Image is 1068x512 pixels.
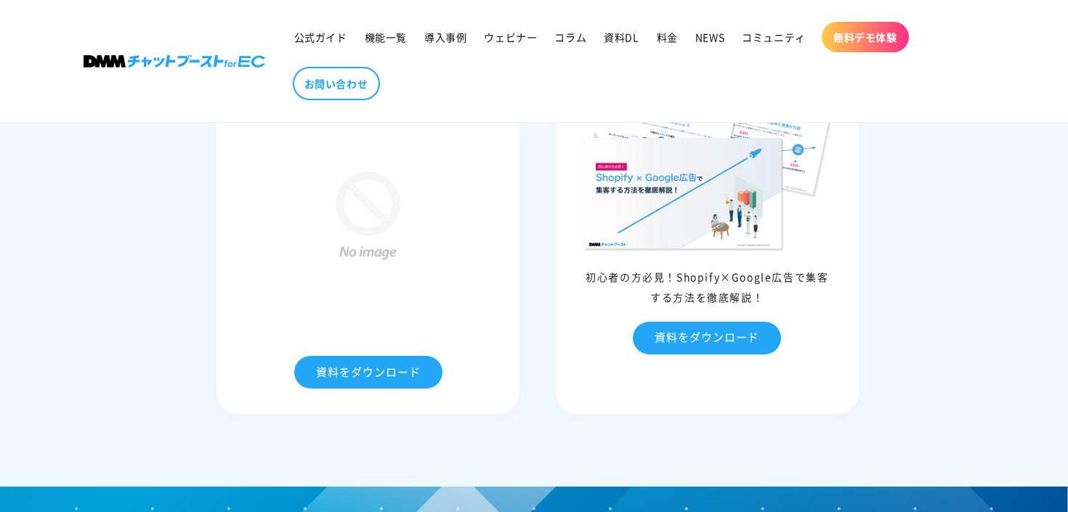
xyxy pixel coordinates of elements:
span: 料金 [657,31,678,44]
a: 導入事例 [416,22,475,52]
span: 導入事例 [424,31,466,44]
span: NEWS [695,31,724,44]
a: 無料デモ体験 [822,22,909,52]
a: お問い合わせ [293,67,380,100]
a: 公式ガイド [286,22,356,52]
img: 株式会社DMM Boost [84,55,265,68]
a: 機能一覧 [356,22,416,52]
span: コミュニティ [742,31,806,44]
a: コミュニティ [733,22,814,52]
a: NEWS [687,22,733,52]
a: 資料をダウンロード [294,356,442,389]
div: 初心者の方必見！Shopify×Google広告で集客する方法を徹底解説！ [559,267,855,307]
a: 料金 [648,22,687,52]
span: コラム [554,31,586,44]
span: 無料デモ体験 [833,31,897,44]
span: 資料DL [604,31,639,44]
span: 公式ガイド [294,31,347,44]
a: コラム [546,22,595,52]
a: ウェビナー [475,22,546,52]
a: 資料DL [595,22,647,52]
a: 資料をダウンロード [633,322,781,354]
span: お問い合わせ [304,77,368,90]
span: ウェビナー [484,31,537,44]
span: 機能一覧 [365,31,407,44]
